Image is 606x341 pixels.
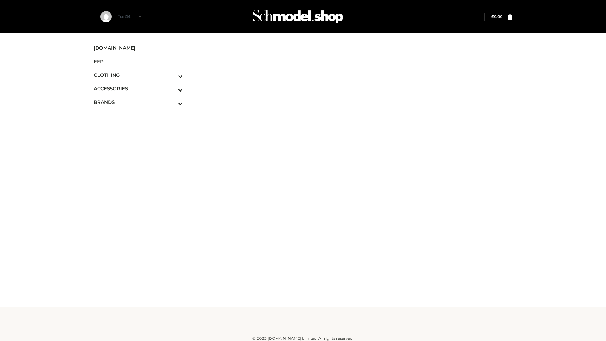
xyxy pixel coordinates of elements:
span: FFP [94,58,183,65]
bdi: 0.00 [491,14,502,19]
a: BRANDSToggle Submenu [94,95,183,109]
span: [DOMAIN_NAME] [94,44,183,51]
button: Toggle Submenu [161,68,183,82]
img: Schmodel Admin 964 [251,4,345,29]
a: £0.00 [491,14,502,19]
a: Test14 [118,14,142,19]
span: CLOTHING [94,71,183,79]
a: FFP [94,55,183,68]
a: CLOTHINGToggle Submenu [94,68,183,82]
span: BRANDS [94,99,183,106]
span: £ [491,14,494,19]
a: [DOMAIN_NAME] [94,41,183,55]
span: ACCESSORIES [94,85,183,92]
button: Toggle Submenu [161,82,183,95]
a: ACCESSORIESToggle Submenu [94,82,183,95]
button: Toggle Submenu [161,95,183,109]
